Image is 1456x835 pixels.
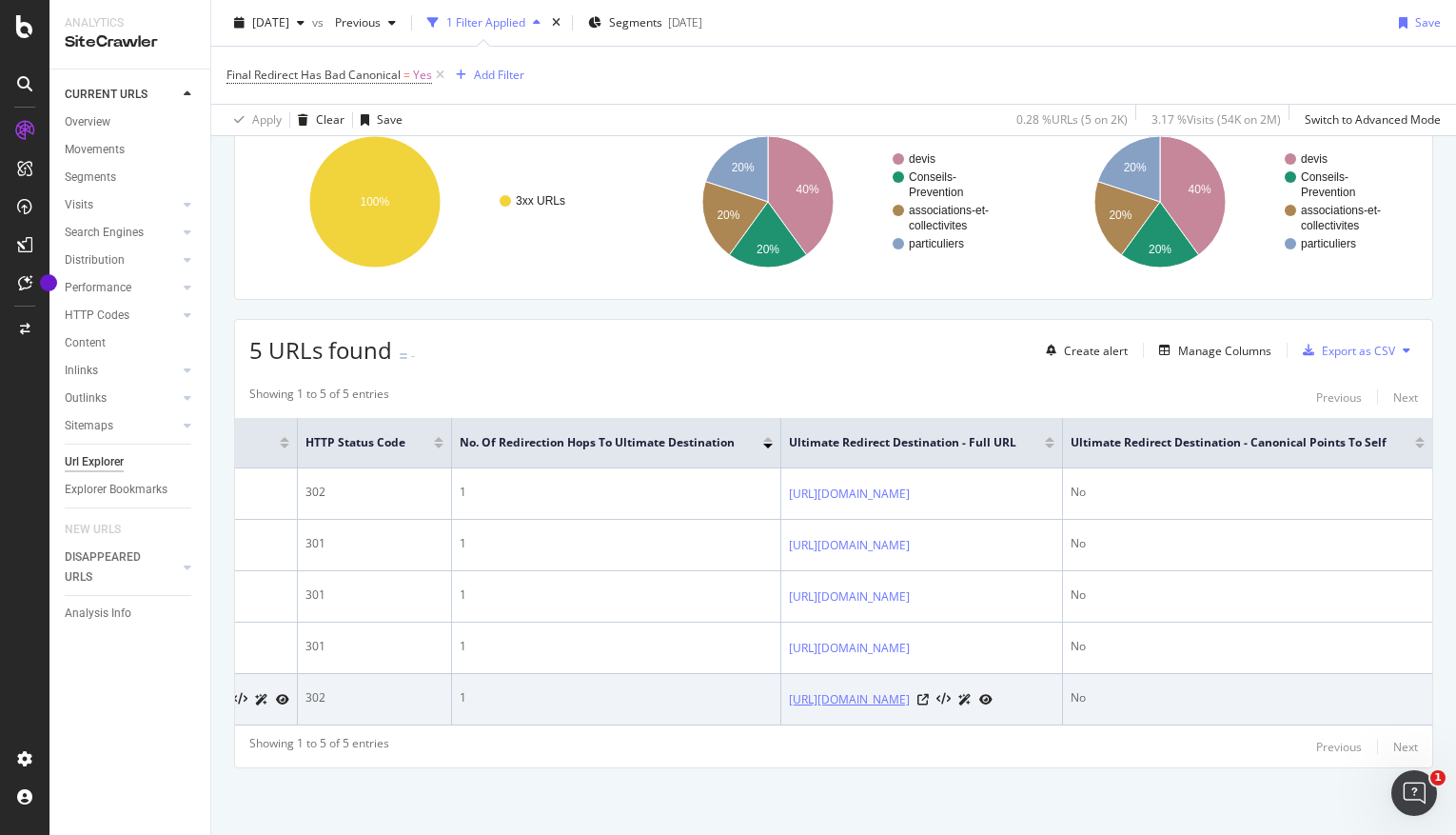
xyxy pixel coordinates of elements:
button: 1 Filter Applied [420,8,548,38]
a: Search Engines [65,223,178,243]
a: CURRENT URLS [65,85,178,105]
a: Visits [65,195,178,215]
div: Analysis Info [65,604,131,624]
div: Search Engines [65,223,144,243]
span: Final Redirect Has Bad Canonical [226,67,401,83]
a: Outlinks [65,388,178,408]
button: Previous [327,8,403,38]
div: times [548,13,564,32]
div: Manage Columns [1178,343,1271,359]
button: Clear [290,105,344,135]
a: Inlinks [65,361,178,381]
text: associations-et- [1301,204,1381,217]
span: Yes [413,62,432,89]
text: 20% [1149,243,1171,256]
div: Showing 1 to 5 of 5 entries [249,386,389,408]
div: Distribution [65,250,125,270]
span: 2025 Sep. 9th [252,14,289,30]
div: Outlinks [65,388,107,408]
div: Clear [316,111,344,128]
text: Conseils- [1301,170,1348,184]
button: Previous [1316,735,1362,758]
div: [DATE] [668,14,702,30]
button: Create alert [1038,335,1128,366]
div: 0.28 % URLs ( 5 on 2K ) [1016,111,1128,128]
button: Save [353,105,403,135]
button: Export as CSV [1295,335,1395,366]
div: No [1071,689,1425,706]
div: No [1071,638,1425,655]
text: 20% [717,209,739,222]
div: Explorer Bookmarks [65,480,167,500]
div: Inlinks [65,361,98,381]
svg: A chart. [249,119,633,285]
a: Explorer Bookmarks [65,480,197,500]
div: A chart. [642,119,1026,285]
span: Ultimate Redirect Destination - Full URL [789,434,1016,451]
a: DISAPPEARED URLS [65,547,178,587]
a: [URL][DOMAIN_NAME] [789,587,910,606]
text: 20% [1124,161,1147,174]
div: 302 [305,484,443,501]
button: Apply [226,105,282,135]
div: No [1071,535,1425,552]
a: Segments [65,168,197,188]
text: 20% [757,243,779,256]
svg: A chart. [1034,119,1418,285]
div: - [411,348,415,364]
button: Next [1393,735,1418,758]
span: = [403,67,410,83]
text: Conseils- [909,170,956,184]
div: 1 [460,535,773,552]
a: Overview [65,112,197,132]
text: particuliers [909,237,964,250]
text: devis [909,152,935,166]
div: Analytics [65,15,195,31]
button: Switch to Advanced Mode [1297,105,1441,135]
div: Switch to Advanced Mode [1305,111,1441,128]
a: Distribution [65,250,178,270]
div: 1 [460,689,773,706]
text: Prevention [1301,186,1355,199]
span: HTTP Status Code [305,434,405,451]
span: Ultimate Redirect Destination - Canonical Points to Self [1071,434,1387,451]
div: No [1071,484,1425,501]
div: Content [65,333,106,353]
button: Manage Columns [1151,339,1271,362]
text: associations-et- [909,204,989,217]
div: No [1071,586,1425,604]
div: HTTP Codes [65,306,129,326]
div: DISAPPEARED URLS [65,547,161,587]
a: [URL][DOMAIN_NAME] [789,536,910,555]
a: [URL][DOMAIN_NAME] [789,690,910,709]
text: 20% [731,161,754,174]
text: Prevention [909,186,963,199]
div: Overview [65,112,110,132]
button: View HTML Source [233,693,247,706]
div: 301 [305,586,443,604]
button: Save [1391,8,1441,38]
div: SiteCrawler [65,31,195,53]
div: Movements [65,140,125,160]
div: Export as CSV [1322,343,1395,359]
a: AI Url Details [958,689,972,709]
button: [DATE] [226,8,312,38]
span: 5 URLs found [249,334,392,366]
div: 301 [305,638,443,655]
div: Segments [65,168,116,188]
div: Next [1393,389,1418,406]
a: Sitemaps [65,416,178,436]
a: URL Inspection [979,689,993,709]
button: Segments[DATE] [580,8,710,38]
button: Next [1393,386,1418,408]
text: devis [1301,152,1328,166]
text: 40% [1189,183,1211,196]
div: Previous [1316,739,1362,755]
span: Segments [609,14,662,30]
div: 3.17 % Visits ( 54K on 2M ) [1151,111,1281,128]
div: Performance [65,278,131,298]
div: Save [1415,14,1441,30]
text: collectivites [1301,219,1359,232]
a: Movements [65,140,197,160]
